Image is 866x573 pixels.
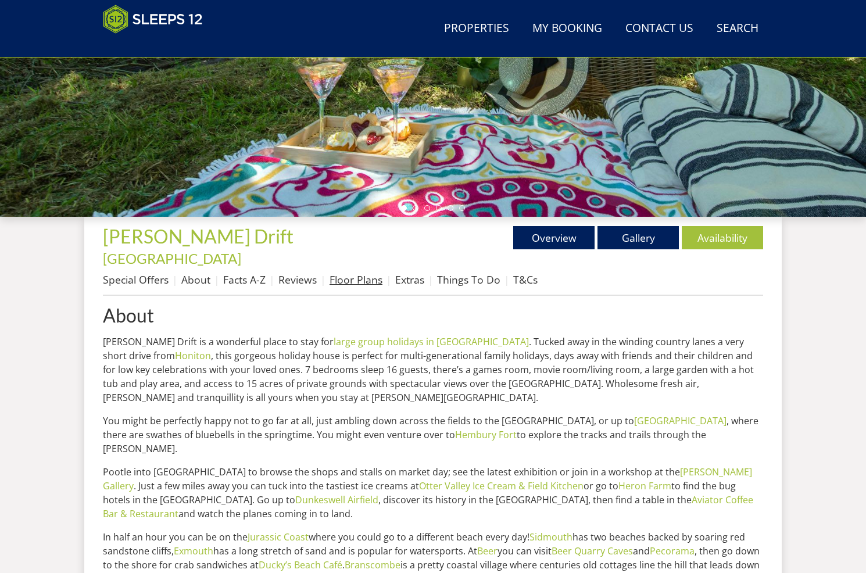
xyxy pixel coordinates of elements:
a: Special Offers [103,273,169,286]
a: My Booking [528,16,607,42]
p: Pootle into [GEOGRAPHIC_DATA] to browse the shops and stalls on market day; see the latest exhibi... [103,465,763,521]
a: Pecorama [650,545,695,557]
a: Beer Quarry Caves [552,545,633,557]
a: Jurassic Coast [248,531,309,543]
a: Honiton [175,349,211,362]
span: [PERSON_NAME] Drift [103,225,294,248]
a: Contact Us [621,16,698,42]
img: Sleeps 12 [103,5,203,34]
a: Reviews [278,273,317,286]
a: Facts A-Z [223,273,266,286]
a: Sidmouth [529,531,572,543]
a: Search [712,16,763,42]
a: T&Cs [513,273,538,286]
p: You might be perfectly happy not to go far at all, just ambling down across the fields to the [GE... [103,414,763,456]
a: Hembury Fort [455,428,517,441]
a: [GEOGRAPHIC_DATA] [634,414,727,427]
a: Dunkeswell Airfield [295,493,378,506]
a: [PERSON_NAME] Drift [103,225,297,248]
a: Aviator Coffee Bar & Restaurant [103,493,753,520]
a: Overview [513,226,595,249]
a: Floor Plans [330,273,382,286]
a: [GEOGRAPHIC_DATA] [103,250,241,267]
a: Availability [682,226,763,249]
a: Ducky’s Beach Café [259,558,342,571]
a: About [103,305,763,325]
a: About [181,273,210,286]
a: [PERSON_NAME] Gallery [103,465,752,492]
a: Things To Do [437,273,500,286]
a: Otter Valley Ice Cream & Field Kitchen [419,479,584,492]
a: Heron Farm [618,479,671,492]
a: Beer [477,545,498,557]
a: large group holidays in [GEOGRAPHIC_DATA] [334,335,529,348]
p: [PERSON_NAME] Drift is a wonderful place to stay for . Tucked away in the winding country lanes a... [103,335,763,404]
a: Exmouth [174,545,213,557]
a: Properties [439,16,514,42]
a: Gallery [597,226,679,249]
a: Branscombe [345,558,400,571]
a: Extras [395,273,424,286]
iframe: Customer reviews powered by Trustpilot [97,41,219,51]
